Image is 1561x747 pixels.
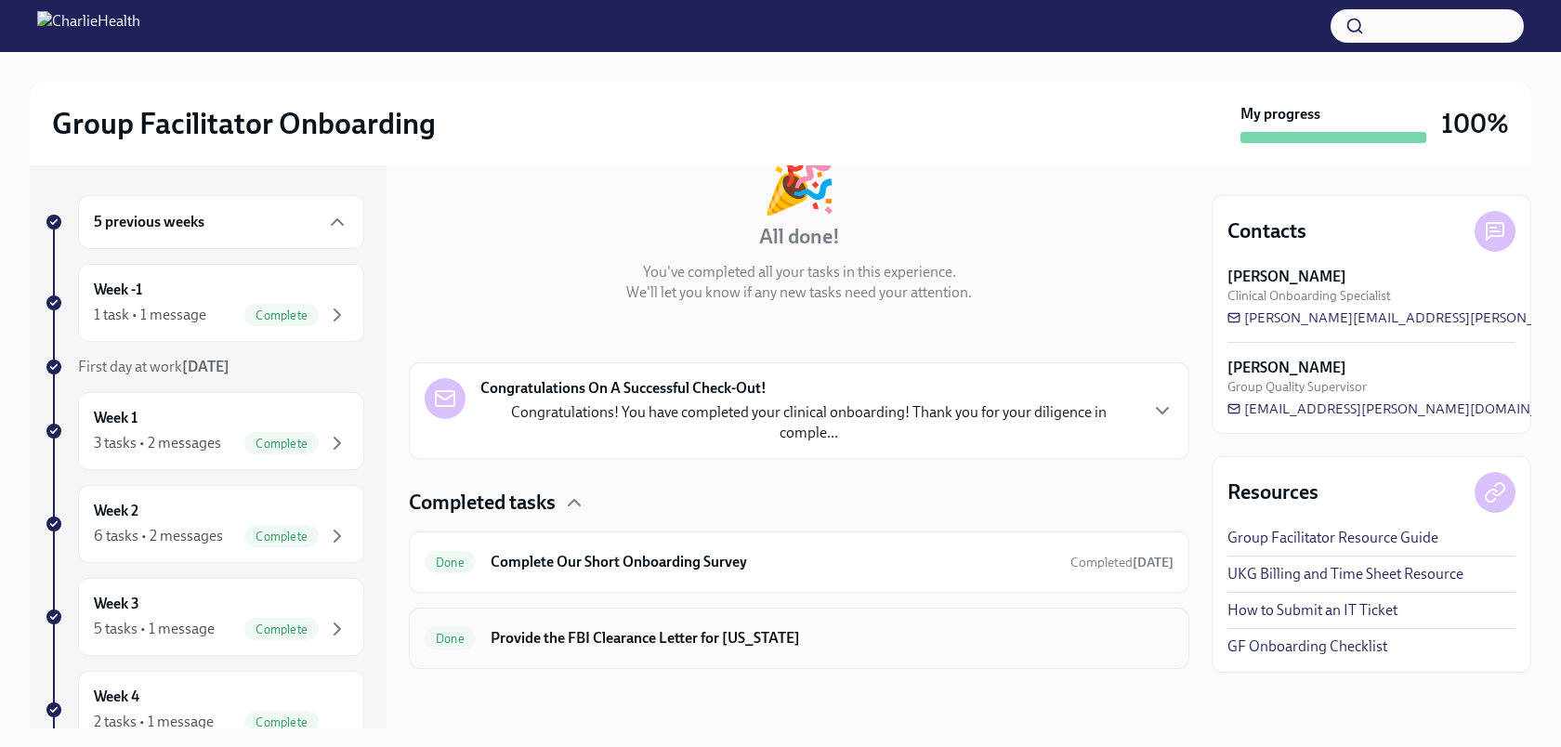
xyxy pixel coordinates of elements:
div: 1 task • 1 message [94,305,206,325]
span: Done [425,632,476,646]
h4: Resources [1227,478,1318,506]
h3: 100% [1441,107,1509,140]
span: Done [425,556,476,570]
h4: Contacts [1227,217,1306,245]
span: Complete [244,715,319,729]
strong: Congratulations On A Successful Check-Out! [480,378,767,399]
h6: Week 2 [94,501,138,521]
h4: Completed tasks [409,489,556,517]
h4: All done! [759,223,840,251]
h6: Week -1 [94,280,142,300]
p: We'll let you know if any new tasks need your attention. [626,282,972,303]
p: Congratulations! You have completed your clinical onboarding! Thank you for your diligence in com... [480,402,1136,443]
a: GF Onboarding Checklist [1227,636,1387,657]
h6: Week 4 [94,687,139,707]
a: How to Submit an IT Ticket [1227,600,1397,621]
div: 🎉 [761,151,837,212]
h6: Provide the FBI Clearance Letter for [US_STATE] [491,628,1174,649]
h6: Week 1 [94,408,138,428]
strong: My progress [1240,104,1320,124]
span: Group Quality Supervisor [1227,378,1367,396]
h6: Complete Our Short Onboarding Survey [491,552,1056,572]
a: Week -11 task • 1 messageComplete [45,264,364,342]
div: 5 previous weeks [78,195,364,249]
a: Week 13 tasks • 2 messagesComplete [45,392,364,470]
div: 6 tasks • 2 messages [94,526,223,546]
span: Complete [244,530,319,544]
a: Week 35 tasks • 1 messageComplete [45,578,364,656]
div: 5 tasks • 1 message [94,619,215,639]
a: First day at work[DATE] [45,357,364,377]
span: Complete [244,622,319,636]
span: September 29th, 2025 14:43 [1070,554,1174,571]
a: UKG Billing and Time Sheet Resource [1227,564,1463,584]
strong: [DATE] [182,358,230,375]
h2: Group Facilitator Onboarding [52,105,436,142]
div: Completed tasks [409,489,1189,517]
span: Completed [1070,555,1174,570]
span: Complete [244,308,319,322]
span: Clinical Onboarding Specialist [1227,287,1391,305]
img: CharlieHealth [37,11,140,41]
div: 2 tasks • 1 message [94,712,214,732]
a: Week 26 tasks • 2 messagesComplete [45,485,364,563]
p: You've completed all your tasks in this experience. [643,262,956,282]
strong: [PERSON_NAME] [1227,267,1346,287]
strong: [PERSON_NAME] [1227,358,1346,378]
h6: 5 previous weeks [94,212,204,232]
a: DoneComplete Our Short Onboarding SurveyCompleted[DATE] [425,547,1174,577]
strong: [DATE] [1133,555,1174,570]
div: 3 tasks • 2 messages [94,433,221,453]
a: DoneProvide the FBI Clearance Letter for [US_STATE] [425,623,1174,653]
h6: Week 3 [94,594,139,614]
a: Group Facilitator Resource Guide [1227,528,1438,548]
span: First day at work [78,358,230,375]
span: Complete [244,437,319,451]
